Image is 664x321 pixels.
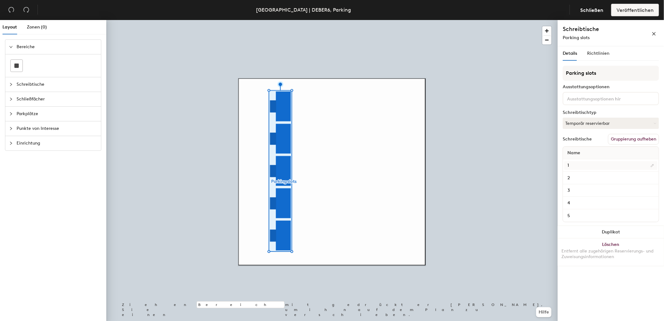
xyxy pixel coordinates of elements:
[563,25,631,33] h4: Schreibtische
[564,199,657,207] input: Unbenannter Schreibtisch
[564,147,583,159] span: Name
[563,118,659,129] button: Temporär reservierbar
[564,211,657,220] input: Unbenannter Schreibtisch
[652,32,656,36] span: close
[563,51,577,56] span: Details
[566,94,622,102] input: Ausstattungsoptionen hinzufügen
[536,307,551,317] button: Hilfe
[580,7,603,13] span: Schließen
[20,4,33,16] button: Wiederherstellen (⌘ + ⇧ + Z)
[8,7,14,13] span: undo
[564,186,657,195] input: Unbenannter Schreibtisch
[27,24,47,30] span: Zonen (0)
[563,84,659,89] div: Ausstattungsoptionen
[558,226,664,238] button: Duplikat
[9,97,13,101] span: collapsed
[17,77,97,92] span: Schreibtische
[563,110,659,115] div: Schreibtischtyp
[563,35,590,40] span: Parking slots
[564,161,657,170] input: Unbenannter Schreibtisch
[9,45,13,49] span: expanded
[611,4,659,16] button: Veröffentlichen
[5,4,18,16] button: Rückgängig (⌘ + Z)
[587,51,609,56] span: Richtlinien
[9,112,13,116] span: collapsed
[17,40,97,54] span: Bereiche
[608,134,659,145] button: Gruppierung aufheben
[17,92,97,106] span: Schließfächer
[17,136,97,150] span: Einrichtung
[3,24,17,30] span: Layout
[9,141,13,145] span: collapsed
[17,121,97,136] span: Punkte von Interesse
[256,6,351,14] div: [GEOGRAPHIC_DATA] | DEBER6, Parking
[563,137,592,142] div: Schreibtische
[564,174,657,182] input: Unbenannter Schreibtisch
[561,248,660,260] div: Entfernt alle zugehörigen Reservierungs- und Zuweisungsinformationen
[9,83,13,86] span: collapsed
[9,127,13,130] span: collapsed
[17,107,97,121] span: Parkplätze
[575,4,609,16] button: Schließen
[558,238,664,266] button: LöschenEntfernt alle zugehörigen Reservierungs- und Zuweisungsinformationen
